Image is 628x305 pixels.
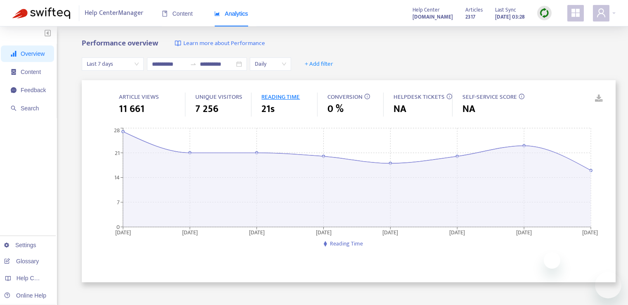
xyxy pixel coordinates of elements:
[175,40,181,47] img: image-link
[393,92,445,102] span: HELPDESK TICKETS
[11,69,17,75] span: container
[393,102,406,117] span: NA
[11,51,17,57] span: signal
[305,59,333,69] span: + Add filter
[214,11,220,17] span: area-chart
[495,12,525,21] strong: [DATE] 03:28
[85,5,143,21] span: Help Center Manager
[195,92,242,102] span: UNIQUE VISITORS
[327,102,344,117] span: 0 %
[11,105,17,111] span: search
[195,102,218,117] span: 7 256
[119,102,145,117] span: 11 661
[183,39,265,48] span: Learn more about Performance
[517,227,532,237] tspan: [DATE]
[11,87,17,93] span: message
[571,8,581,18] span: appstore
[115,227,131,237] tspan: [DATE]
[412,5,440,14] span: Help Center
[383,227,398,237] tspan: [DATE]
[87,58,139,70] span: Last 7 days
[261,92,300,102] span: READING TIME
[330,239,363,248] span: Reading Time
[162,10,193,17] span: Content
[255,58,286,70] span: Daily
[462,92,517,102] span: SELF-SERVICE SCORE
[114,173,120,182] tspan: 14
[4,258,39,264] a: Glossary
[583,227,598,237] tspan: [DATE]
[21,105,39,112] span: Search
[12,7,70,19] img: Swifteq
[17,275,50,281] span: Help Centers
[115,148,120,157] tspan: 21
[465,5,483,14] span: Articles
[82,37,158,50] b: Performance overview
[21,69,41,75] span: Content
[465,12,475,21] strong: 2317
[114,126,120,135] tspan: 28
[190,61,197,67] span: to
[21,50,45,57] span: Overview
[190,61,197,67] span: swap-right
[495,5,516,14] span: Last Sync
[316,227,332,237] tspan: [DATE]
[596,8,606,18] span: user
[261,102,275,117] span: 21s
[299,57,339,71] button: + Add filter
[4,242,36,248] a: Settings
[21,87,46,93] span: Feedback
[595,272,621,298] iframe: Кнопка запуска окна обмена сообщениями
[327,92,363,102] span: CONVERSION
[4,292,46,299] a: Online Help
[214,10,248,17] span: Analytics
[539,8,550,18] img: sync.dc5367851b00ba804db3.png
[462,102,475,117] span: NA
[117,198,120,207] tspan: 7
[175,39,265,48] a: Learn more about Performance
[182,227,198,237] tspan: [DATE]
[544,252,560,269] iframe: Закрыть сообщение
[249,227,265,237] tspan: [DATE]
[119,92,159,102] span: ARTICLE VIEWS
[412,12,453,21] a: [DOMAIN_NAME]
[162,11,168,17] span: book
[116,222,120,231] tspan: 0
[450,227,465,237] tspan: [DATE]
